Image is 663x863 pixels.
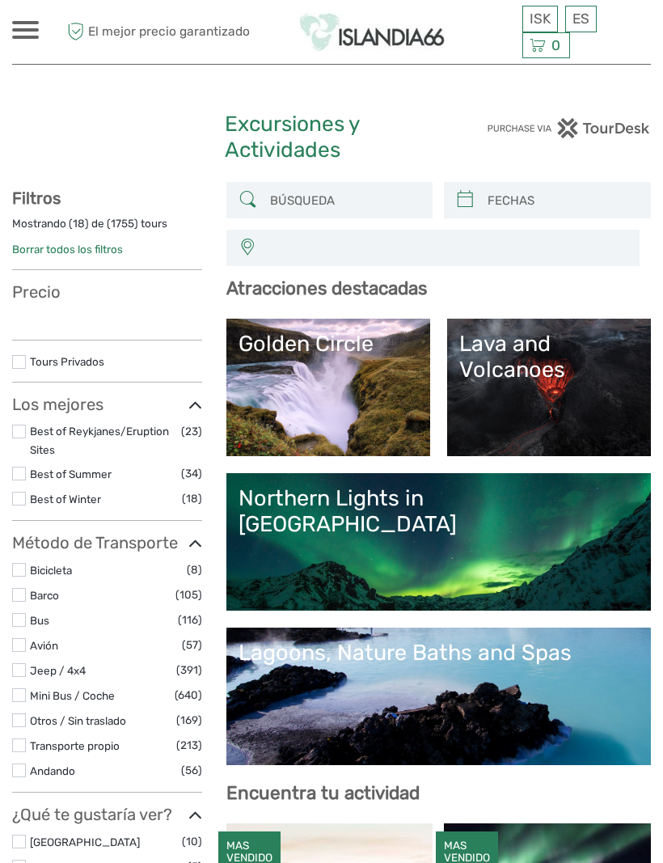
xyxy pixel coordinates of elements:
a: Best of Winter [30,493,101,506]
input: BÚSQUEDA [264,186,425,214]
a: Transporte propio [30,739,120,752]
a: Barco [30,589,59,602]
h3: ¿Qué te gustaría ver? [12,805,202,824]
h1: Excursiones y Actividades [225,112,437,163]
a: Andando [30,764,75,777]
img: Islandia66 [299,12,445,52]
h3: Método de Transporte [12,533,202,552]
span: (169) [176,711,202,730]
div: Mostrando ( ) de ( ) tours [12,216,202,241]
input: FECHAS [481,186,643,214]
a: Otros / Sin traslado [30,714,126,727]
span: (105) [175,586,202,604]
div: ES [565,6,597,32]
a: Jeep / 4x4 [30,664,86,677]
span: (34) [181,464,202,483]
a: Bus [30,614,49,627]
span: (8) [187,561,202,579]
span: (56) [181,761,202,780]
a: Tours Privados [30,355,104,368]
span: (116) [178,611,202,629]
div: Lava and Volcanoes [459,331,639,383]
span: (391) [176,661,202,679]
b: Atracciones destacadas [226,277,427,299]
a: Northern Lights in [GEOGRAPHIC_DATA] [239,485,639,599]
b: Encuentra tu actividad [226,782,420,804]
div: Lagoons, Nature Baths and Spas [239,640,639,666]
label: 18 [73,216,85,231]
span: (18) [182,489,202,508]
span: (213) [176,736,202,755]
h3: Los mejores [12,395,202,414]
a: Best of Summer [30,467,112,480]
strong: Filtros [12,188,61,208]
label: 1755 [111,216,134,231]
span: (10) [182,832,202,851]
a: Golden Circle [239,331,418,444]
span: (57) [182,636,202,654]
a: Lagoons, Nature Baths and Spas [239,640,639,753]
span: El mejor precio garantizado [63,19,250,45]
a: Lava and Volcanoes [459,331,639,444]
a: Avión [30,639,58,652]
h3: Precio [12,282,202,302]
span: 0 [549,37,563,53]
a: Bicicleta [30,564,72,577]
span: ISK [530,11,551,27]
span: (23) [181,422,202,441]
span: (640) [175,686,202,704]
a: Borrar todos los filtros [12,243,123,256]
div: Northern Lights in [GEOGRAPHIC_DATA] [239,485,639,538]
a: [GEOGRAPHIC_DATA] [30,836,140,848]
a: Mini Bus / Coche [30,689,115,702]
img: PurchaseViaTourDesk.png [487,118,651,138]
a: Best of Reykjanes/Eruption Sites [30,425,169,456]
div: Golden Circle [239,331,418,357]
